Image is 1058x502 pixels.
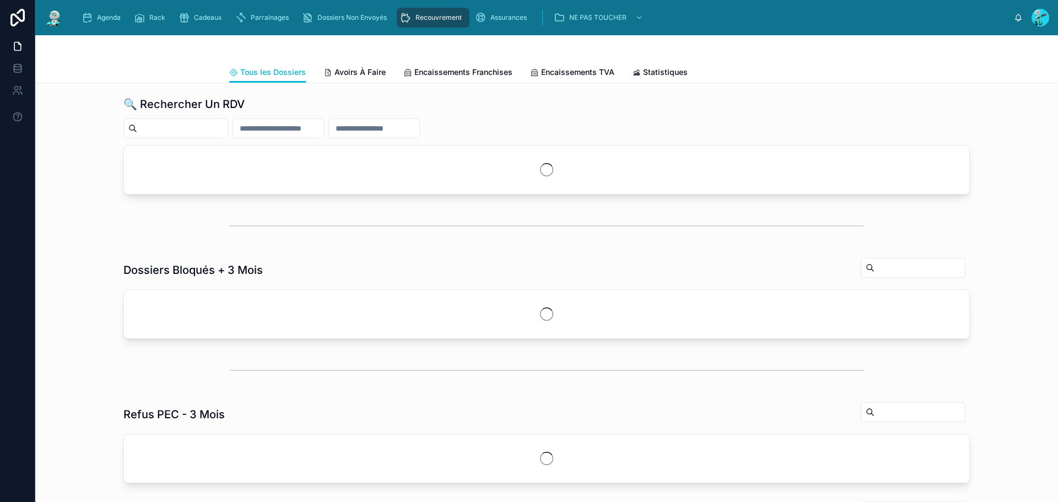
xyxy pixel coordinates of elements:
[541,67,614,78] span: Encaissements TVA
[490,13,527,22] span: Assurances
[123,262,263,278] h1: Dossiers Bloqués + 3 Mois
[229,62,306,83] a: Tous les Dossiers
[97,13,121,22] span: Agenda
[194,13,222,22] span: Cadeaux
[232,8,296,28] a: Parrainages
[78,8,128,28] a: Agenda
[240,67,306,78] span: Tous les Dossiers
[550,8,649,28] a: NE PAS TOUCHER
[414,67,512,78] span: Encaissements Franchises
[632,62,688,84] a: Statistiques
[334,67,386,78] span: Avoirs À Faire
[397,8,469,28] a: Recouvrement
[131,8,173,28] a: Rack
[317,13,387,22] span: Dossiers Non Envoyés
[251,13,289,22] span: Parrainages
[403,62,512,84] a: Encaissements Franchises
[415,13,462,22] span: Recouvrement
[149,13,165,22] span: Rack
[123,407,225,422] h1: Refus PEC - 3 Mois
[643,67,688,78] span: Statistiques
[299,8,395,28] a: Dossiers Non Envoyés
[123,96,245,112] h1: 🔍 Rechercher Un RDV
[530,62,614,84] a: Encaissements TVA
[44,9,64,26] img: App logo
[73,6,1014,30] div: scrollable content
[472,8,535,28] a: Assurances
[175,8,230,28] a: Cadeaux
[569,13,627,22] span: NE PAS TOUCHER
[323,62,386,84] a: Avoirs À Faire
